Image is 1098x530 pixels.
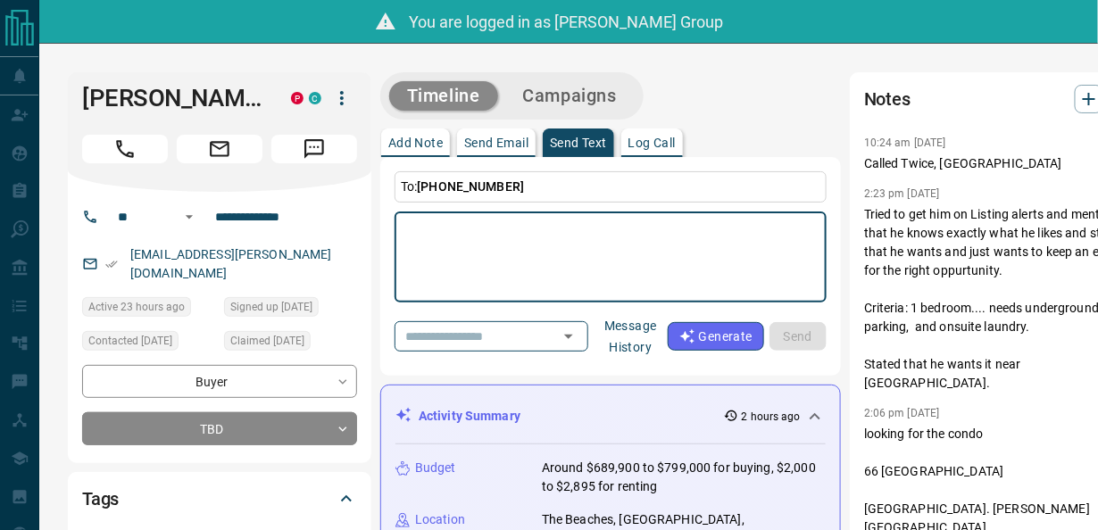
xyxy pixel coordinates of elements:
[415,459,456,477] p: Budget
[82,477,357,520] div: Tags
[82,84,264,112] h1: [PERSON_NAME]
[105,258,118,270] svg: Email Verified
[864,137,946,149] p: 10:24 am [DATE]
[395,171,827,203] p: To:
[82,331,215,356] div: Fri Apr 25 2025
[230,332,304,350] span: Claimed [DATE]
[410,12,724,31] span: You are logged in as [PERSON_NAME] Group
[388,137,443,149] p: Add Note
[88,332,172,350] span: Contacted [DATE]
[864,407,940,419] p: 2:06 pm [DATE]
[864,187,940,200] p: 2:23 pm [DATE]
[742,409,801,425] p: 2 hours ago
[230,298,312,316] span: Signed up [DATE]
[556,324,581,349] button: Open
[177,135,262,163] span: Email
[415,510,465,529] p: Location
[389,81,498,111] button: Timeline
[550,137,607,149] p: Send Text
[82,484,119,513] h2: Tags
[505,81,635,111] button: Campaigns
[864,85,911,113] h2: Notes
[628,137,676,149] p: Log Call
[82,135,168,163] span: Call
[271,135,357,163] span: Message
[309,92,321,104] div: condos.ca
[88,298,185,316] span: Active 23 hours ago
[224,297,357,322] div: Fri Apr 25 2025
[179,206,200,228] button: Open
[668,322,764,351] button: Generate
[594,311,668,361] button: Message History
[130,247,332,280] a: [EMAIL_ADDRESS][PERSON_NAME][DOMAIN_NAME]
[291,92,304,104] div: property.ca
[82,365,357,398] div: Buyer
[419,407,520,426] p: Activity Summary
[82,412,357,445] div: TBD
[395,400,826,433] div: Activity Summary2 hours ago
[82,297,215,322] div: Tue Aug 12 2025
[417,179,524,194] span: [PHONE_NUMBER]
[542,459,826,496] p: Around $689,900 to $799,000 for buying, $2,000 to $2,895 for renting
[224,331,357,356] div: Fri Apr 25 2025
[464,137,528,149] p: Send Email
